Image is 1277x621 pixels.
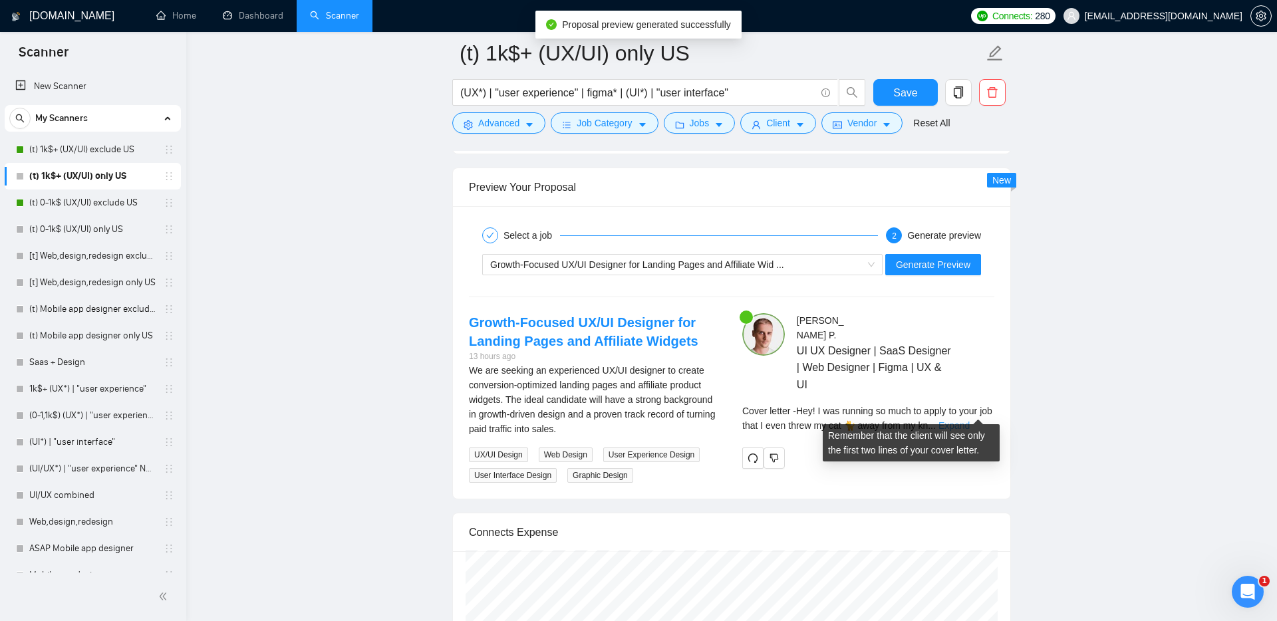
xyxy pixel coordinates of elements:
span: holder [164,543,174,554]
span: holder [164,144,174,155]
a: searchScanner [310,10,359,21]
span: UX/UI Design [469,447,528,462]
span: folder [675,120,684,130]
a: [t] Web,design,redesign exclude US [29,243,156,269]
button: barsJob Categorycaret-down [551,112,658,134]
span: user [752,120,761,130]
span: Advanced [478,116,519,130]
button: search [9,108,31,129]
span: caret-down [525,120,534,130]
a: (UI*) | "user interface" [29,429,156,455]
button: Generate Preview [885,254,981,275]
span: setting [464,120,473,130]
span: redo [743,453,763,463]
span: 1 [1259,576,1270,586]
span: caret-down [882,120,891,130]
a: dashboardDashboard [223,10,283,21]
a: Web,design,redesign [29,509,156,535]
button: delete [979,79,1006,106]
a: New Scanner [15,73,170,100]
a: (UI/UX*) | "user experience" NEW [29,455,156,482]
span: Job Category [577,116,632,130]
a: (t) Mobile app designer exclude US [29,296,156,322]
iframe: Intercom live chat [1232,576,1264,608]
span: caret-down [638,120,647,130]
span: Web Design [539,447,593,462]
a: Reset All [913,116,950,130]
button: Save [873,79,938,106]
button: copy [945,79,972,106]
div: Generate preview [907,227,981,243]
span: Proposal preview generated successfully [562,19,731,30]
a: (0-1,1k$) (UX*) | "user experience" [29,402,156,429]
span: user [1067,11,1076,21]
div: Select a job [503,227,560,243]
span: caret-down [714,120,724,130]
span: My Scanners [35,105,88,132]
span: Graphic Design [567,468,633,483]
span: info-circle [821,88,830,97]
span: holder [164,570,174,580]
span: 2 [892,231,897,241]
span: 280 [1035,9,1050,23]
button: search [839,79,865,106]
a: Mobile app designer [29,562,156,588]
span: edit [986,45,1004,62]
span: Cover letter - Hey! I was running so much to apply to your job that I even threw my cat 🐈 away fr... [742,406,992,431]
span: check [486,231,494,239]
span: Generate Preview [896,257,970,272]
span: copy [946,86,971,98]
span: bars [562,120,571,130]
button: dislike [764,447,785,469]
a: 1k$+ (UX*) | "user experience" [29,376,156,402]
a: (t) 0-1k$ (UX/UI) only US [29,216,156,243]
span: holder [164,384,174,394]
a: setting [1250,11,1272,21]
button: redo [742,447,764,469]
span: New [992,175,1011,186]
li: My Scanners [5,105,181,588]
span: User Interface Design [469,468,557,483]
li: New Scanner [5,73,181,100]
div: Remember that the client will see only the first two lines of your cover letter. [823,424,1000,461]
span: delete [980,86,1005,98]
img: upwork-logo.png [977,11,988,21]
span: holder [164,490,174,501]
span: Vendor [847,116,877,130]
div: 13 hours ago [469,350,721,363]
span: Growth-Focused UX/UI Designer for Landing Pages and Affiliate Wid ... [490,259,784,270]
span: check-circle [546,19,557,30]
button: idcardVendorcaret-down [821,112,903,134]
a: UI/UX combined [29,482,156,509]
span: Connects: [992,9,1032,23]
input: Scanner name... [460,37,984,70]
a: Growth-Focused UX/UI Designer for Landing Pages and Affiliate Widgets [469,315,698,348]
img: logo [11,6,21,27]
div: Preview Your Proposal [469,168,994,206]
span: holder [164,224,174,235]
span: holder [164,463,174,474]
span: holder [164,437,174,447]
span: Scanner [8,43,79,70]
a: (t) Mobile app designer only US [29,322,156,349]
span: holder [164,197,174,208]
span: Jobs [690,116,710,130]
button: userClientcaret-down [740,112,816,134]
a: (t) 1k$+ (UX/UI) only US [29,163,156,189]
a: (t) 1k$+ (UX/UI) exclude US [29,136,156,163]
button: settingAdvancedcaret-down [452,112,545,134]
span: caret-down [795,120,805,130]
span: Save [893,84,917,101]
div: Connects Expense [469,513,994,551]
span: holder [164,304,174,314]
button: setting [1250,5,1272,27]
span: Client [766,116,790,130]
a: Saas + Design [29,349,156,376]
span: search [10,114,30,123]
span: dislike [770,453,779,463]
span: User Experience Design [603,447,700,462]
span: holder [164,251,174,261]
span: double-left [158,590,172,603]
a: (t) 0-1k$ (UX/UI) exclude US [29,189,156,216]
span: search [839,86,865,98]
